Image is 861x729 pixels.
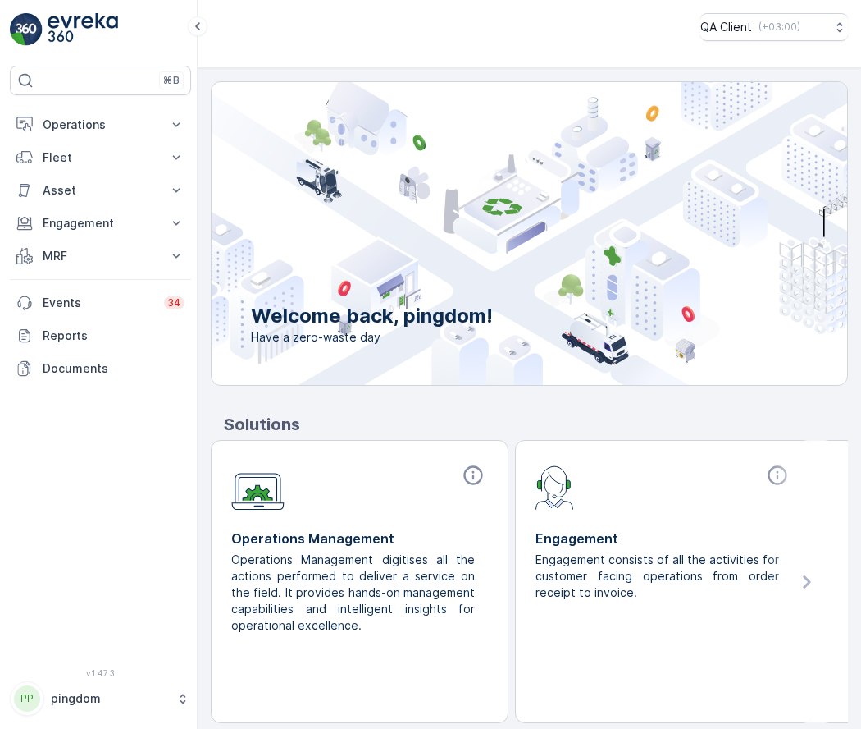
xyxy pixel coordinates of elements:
[10,108,191,141] button: Operations
[14,685,40,712] div: PP
[10,240,191,273] button: MRF
[163,74,180,87] p: ⌘B
[43,360,184,377] p: Documents
[10,287,191,319] a: Events34
[231,464,285,511] img: module-icon
[10,681,191,716] button: PPpingdom
[10,668,191,678] span: v 1.47.3
[10,174,191,207] button: Asset
[43,295,154,311] p: Events
[231,529,488,548] p: Operations Management
[758,21,800,34] p: ( +03:00 )
[43,149,158,166] p: Fleet
[700,19,752,35] p: QA Client
[167,296,181,309] p: 34
[535,552,779,601] p: Engagement consists of all the activities for customer facing operations from order receipt to in...
[224,412,848,437] p: Solutions
[10,141,191,174] button: Fleet
[10,207,191,240] button: Engagement
[43,182,158,199] p: Asset
[251,329,493,346] span: Have a zero-waste day
[10,13,43,46] img: logo
[51,690,168,707] p: pingdom
[43,215,158,232] p: Engagement
[48,13,118,46] img: logo_light-DOdMpM7g.png
[700,13,848,41] button: QA Client(+03:00)
[138,82,847,385] img: city illustration
[43,248,158,264] p: MRF
[251,303,493,329] p: Welcome back, pingdom!
[43,117,158,133] p: Operations
[535,529,792,548] p: Engagement
[10,352,191,385] a: Documents
[10,319,191,352] a: Reports
[535,464,574,510] img: module-icon
[43,328,184,344] p: Reports
[231,552,475,634] p: Operations Management digitises all the actions performed to deliver a service on the field. It p...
